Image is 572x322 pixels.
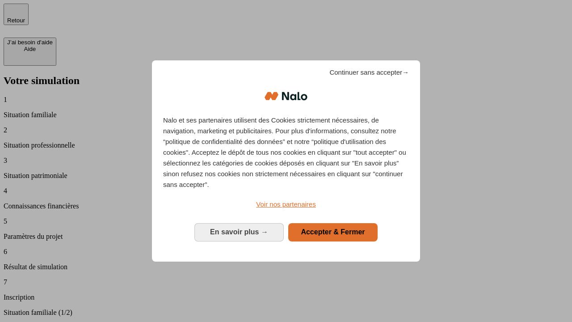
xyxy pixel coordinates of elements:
span: En savoir plus → [210,228,268,236]
span: Accepter & Fermer [301,228,365,236]
button: En savoir plus: Configurer vos consentements [194,223,284,241]
span: Continuer sans accepter→ [329,67,409,78]
div: Bienvenue chez Nalo Gestion du consentement [152,60,420,261]
p: Nalo et ses partenaires utilisent des Cookies strictement nécessaires, de navigation, marketing e... [163,115,409,190]
span: Voir nos partenaires [256,200,315,208]
button: Accepter & Fermer: Accepter notre traitement des données et fermer [288,223,378,241]
img: Logo [265,83,307,110]
a: Voir nos partenaires [163,199,409,210]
